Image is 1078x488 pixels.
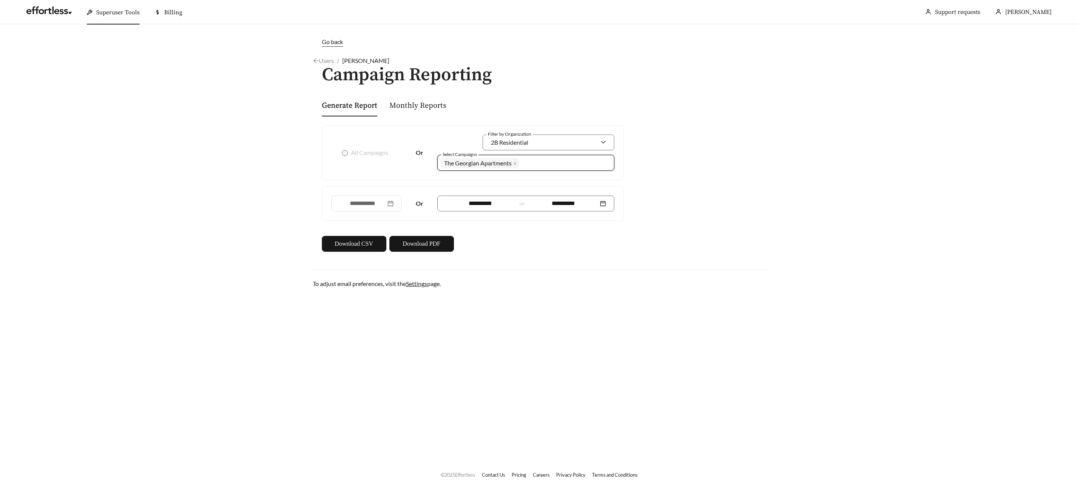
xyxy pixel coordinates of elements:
[556,472,586,478] a: Privacy Policy
[335,239,373,248] span: Download CSV
[322,38,343,45] span: Go back
[313,37,766,47] a: Go back
[313,65,766,85] h1: Campaign Reporting
[322,236,386,252] button: Download CSV
[592,472,638,478] a: Terms and Conditions
[96,9,140,16] span: Superuser Tools
[512,472,526,478] a: Pricing
[518,200,525,207] span: swap-right
[313,58,319,64] span: arrow-left
[518,200,525,207] span: to
[935,8,980,16] a: Support requests
[389,236,454,252] button: Download PDF
[416,200,423,207] strong: Or
[513,162,517,166] span: close
[337,57,339,64] span: /
[389,101,446,110] a: Monthly Reports
[482,472,505,478] a: Contact Us
[348,148,391,157] span: All Campaigns
[403,239,440,248] span: Download PDF
[164,9,182,16] span: Billing
[313,280,441,287] span: To adjust email preferences, visit the page.
[322,101,377,110] a: Generate Report
[342,57,389,64] span: [PERSON_NAME]
[416,149,423,156] strong: Or
[313,57,334,64] a: arrow-leftUsers
[441,472,475,478] span: © 2025 Effortless
[533,472,550,478] a: Careers
[406,280,427,287] a: Settings
[1005,8,1052,16] span: [PERSON_NAME]
[491,139,528,146] span: 2B Residential
[444,159,512,167] span: The Georgian Apartments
